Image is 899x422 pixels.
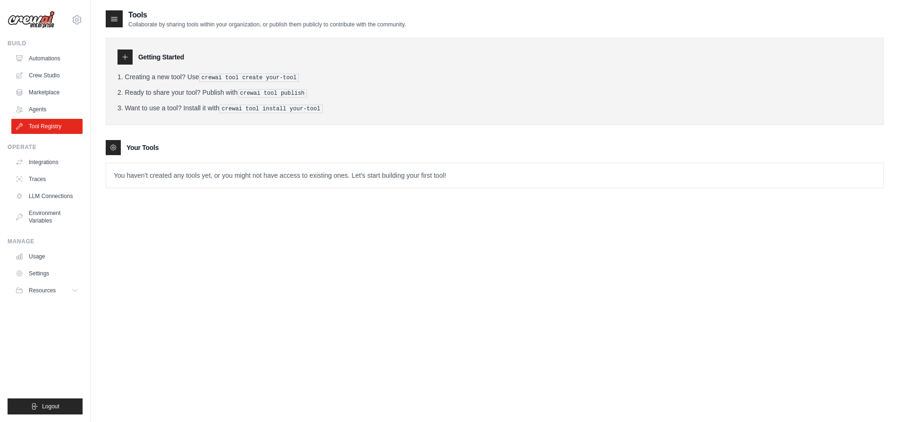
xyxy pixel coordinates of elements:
[106,163,883,188] p: You haven't created any tools yet, or you might not have access to existing ones. Let's start bui...
[8,398,83,414] button: Logout
[11,68,83,83] a: Crew Studio
[29,287,56,294] span: Resources
[118,88,872,98] li: Ready to share your tool? Publish with
[11,119,83,134] a: Tool Registry
[126,143,159,152] h3: Your Tools
[118,103,872,113] li: Want to use a tool? Install it with
[8,238,83,245] div: Manage
[238,89,307,98] pre: crewai tool publish
[199,74,299,82] pre: crewai tool create your-tool
[11,51,83,66] a: Automations
[128,9,406,21] h2: Tools
[8,11,55,29] img: Logo
[11,85,83,100] a: Marketplace
[138,52,184,62] h3: Getting Started
[11,283,83,298] button: Resources
[11,102,83,117] a: Agents
[219,105,323,113] pre: crewai tool install your-tool
[11,249,83,264] a: Usage
[11,155,83,170] a: Integrations
[11,172,83,187] a: Traces
[11,266,83,281] a: Settings
[8,143,83,151] div: Operate
[11,206,83,228] a: Environment Variables
[8,40,83,47] div: Build
[11,189,83,204] a: LLM Connections
[118,72,872,82] li: Creating a new tool? Use
[128,21,406,28] p: Collaborate by sharing tools within your organization, or publish them publicly to contribute wit...
[42,403,59,410] span: Logout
